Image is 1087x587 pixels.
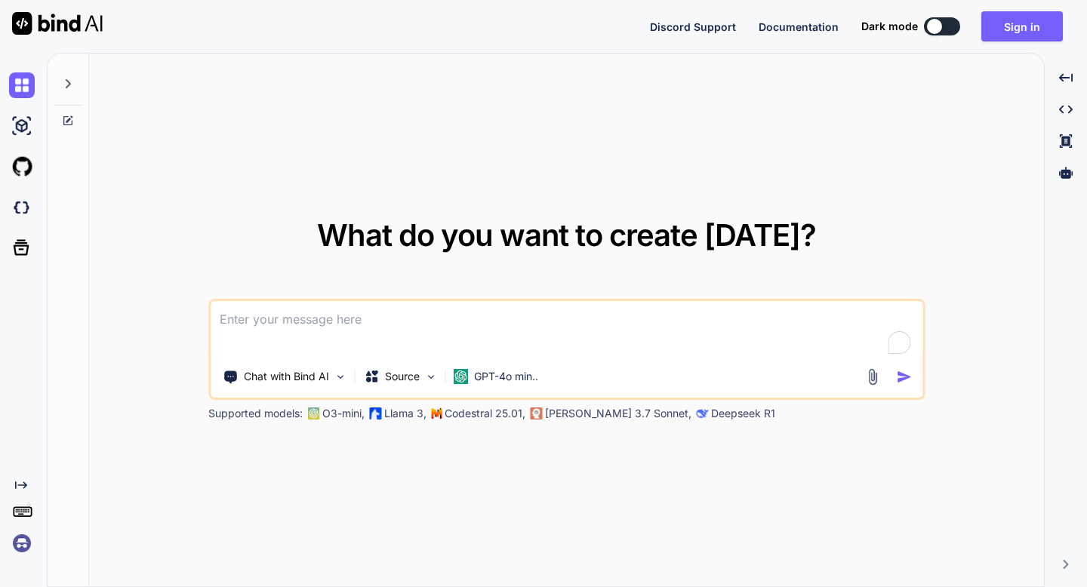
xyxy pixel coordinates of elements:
[864,368,881,386] img: attachment
[530,407,542,420] img: claude
[759,19,839,35] button: Documentation
[650,19,736,35] button: Discord Support
[896,369,912,385] img: icon
[9,72,35,98] img: chat
[981,11,1063,41] button: Sign in
[474,369,538,384] p: GPT-4o min..
[424,370,437,383] img: Pick Models
[861,19,918,34] span: Dark mode
[9,195,35,220] img: darkCloudIdeIcon
[307,407,319,420] img: GPT-4
[322,406,365,421] p: O3-mini,
[12,12,103,35] img: Bind AI
[208,406,303,421] p: Supported models:
[453,369,468,384] img: GPT-4o mini
[369,407,381,420] img: Llama2
[445,406,525,421] p: Codestral 25.01,
[334,370,346,383] img: Pick Tools
[650,20,736,33] span: Discord Support
[759,20,839,33] span: Documentation
[384,406,426,421] p: Llama 3,
[431,408,442,419] img: Mistral-AI
[9,530,35,556] img: signin
[244,369,329,384] p: Chat with Bind AI
[9,113,35,139] img: ai-studio
[696,407,708,420] img: claude
[317,217,816,254] span: What do you want to create [DATE]?
[545,406,691,421] p: [PERSON_NAME] 3.7 Sonnet,
[211,301,922,357] textarea: To enrich screen reader interactions, please activate Accessibility in Grammarly extension settings
[711,406,775,421] p: Deepseek R1
[9,154,35,180] img: githubLight
[385,369,420,384] p: Source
